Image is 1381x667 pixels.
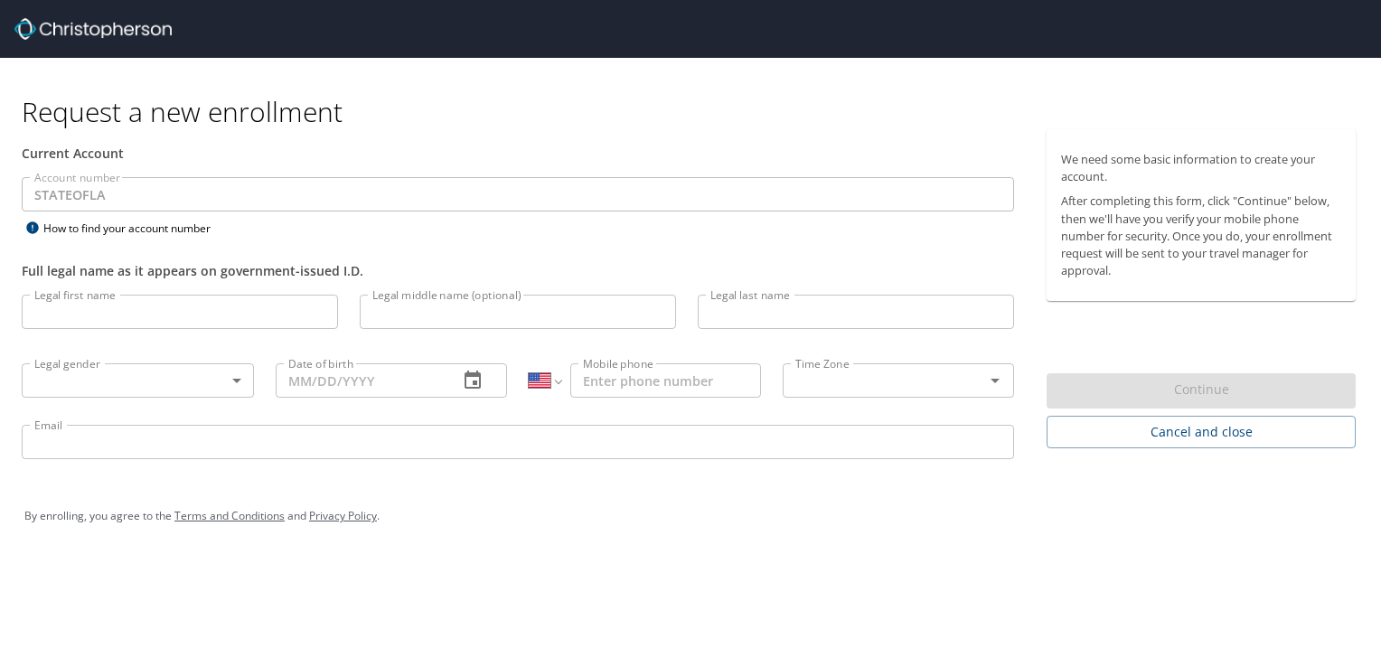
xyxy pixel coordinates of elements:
button: Cancel and close [1047,416,1356,449]
div: ​ [22,363,254,398]
button: Open [982,368,1008,393]
img: cbt logo [14,18,172,40]
p: We need some basic information to create your account. [1061,151,1341,185]
span: Cancel and close [1061,421,1341,444]
h1: Request a new enrollment [22,94,1370,129]
p: After completing this form, click "Continue" below, then we'll have you verify your mobile phone ... [1061,193,1341,279]
div: How to find your account number [22,217,248,240]
div: Full legal name as it appears on government-issued I.D. [22,261,1014,280]
div: Current Account [22,144,1014,163]
a: Terms and Conditions [174,508,285,523]
input: MM/DD/YYYY [276,363,445,398]
a: Privacy Policy [309,508,377,523]
input: Enter phone number [570,363,761,398]
div: By enrolling, you agree to the and . [24,493,1357,539]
